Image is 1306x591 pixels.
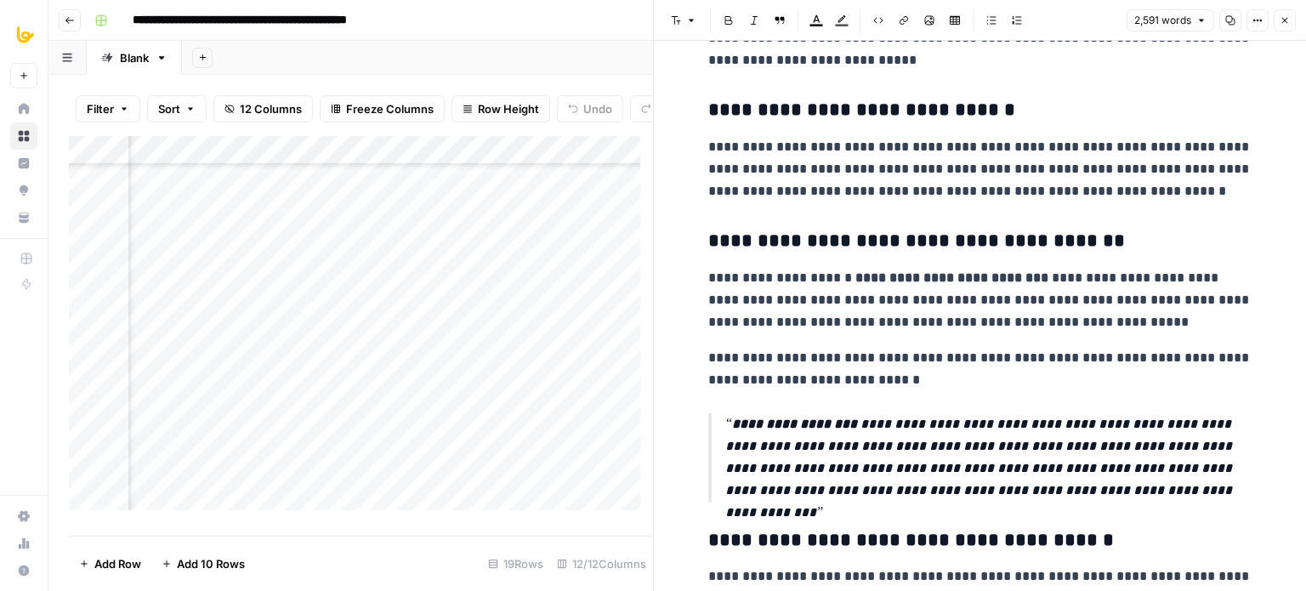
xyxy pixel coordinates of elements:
[10,122,37,150] a: Browse
[346,100,434,117] span: Freeze Columns
[10,150,37,177] a: Insights
[240,100,302,117] span: 12 Columns
[583,100,612,117] span: Undo
[213,95,313,122] button: 12 Columns
[120,49,149,66] div: Blank
[10,14,37,56] button: Workspace: All About AI
[10,95,37,122] a: Home
[94,555,141,572] span: Add Row
[557,95,623,122] button: Undo
[1134,13,1191,28] span: 2,591 words
[478,100,539,117] span: Row Height
[481,550,550,577] div: 19 Rows
[10,557,37,584] button: Help + Support
[151,550,255,577] button: Add 10 Rows
[10,503,37,530] a: Settings
[177,555,245,572] span: Add 10 Rows
[87,100,114,117] span: Filter
[10,20,41,50] img: All About AI Logo
[147,95,207,122] button: Sort
[10,177,37,204] a: Opportunities
[550,550,653,577] div: 12/12 Columns
[69,550,151,577] button: Add Row
[1127,9,1214,31] button: 2,591 words
[320,95,445,122] button: Freeze Columns
[451,95,550,122] button: Row Height
[10,204,37,231] a: Your Data
[10,530,37,557] a: Usage
[158,100,180,117] span: Sort
[76,95,140,122] button: Filter
[87,41,182,75] a: Blank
